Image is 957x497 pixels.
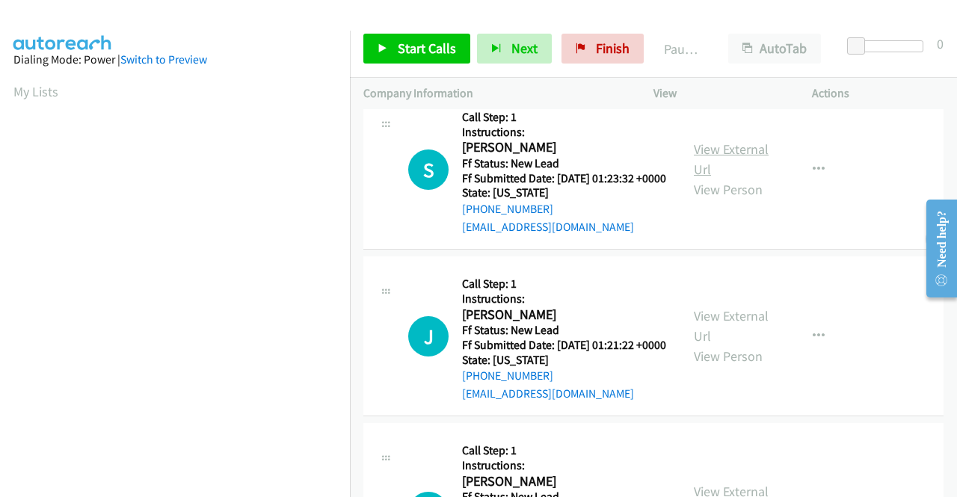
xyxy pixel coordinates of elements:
[664,39,701,59] p: Paused
[398,40,456,57] span: Start Calls
[812,84,944,102] p: Actions
[462,443,667,458] h5: Call Step: 1
[596,40,630,57] span: Finish
[462,110,666,125] h5: Call Step: 1
[13,83,58,100] a: My Lists
[462,156,666,171] h5: Ff Status: New Lead
[694,141,769,178] a: View External Url
[462,139,662,156] h2: [PERSON_NAME]
[477,34,552,64] button: Next
[462,338,666,353] h5: Ff Submitted Date: [DATE] 01:21:22 +0000
[561,34,644,64] a: Finish
[120,52,207,67] a: Switch to Preview
[462,171,666,186] h5: Ff Submitted Date: [DATE] 01:23:32 +0000
[462,220,634,234] a: [EMAIL_ADDRESS][DOMAIN_NAME]
[462,306,662,324] h2: [PERSON_NAME]
[728,34,821,64] button: AutoTab
[937,34,944,54] div: 0
[363,84,627,102] p: Company Information
[462,368,553,383] a: [PHONE_NUMBER]
[694,181,763,198] a: View Person
[462,458,667,473] h5: Instructions:
[462,386,634,401] a: [EMAIL_ADDRESS][DOMAIN_NAME]
[694,307,769,345] a: View External Url
[462,323,666,338] h5: Ff Status: New Lead
[694,348,763,365] a: View Person
[511,40,538,57] span: Next
[462,353,666,368] h5: State: [US_STATE]
[13,51,336,69] div: Dialing Mode: Power |
[462,291,666,306] h5: Instructions:
[408,316,449,356] div: The call is yet to be attempted
[914,189,957,308] iframe: Resource Center
[408,316,449,356] h1: J
[408,149,449,190] div: The call is yet to be attempted
[653,84,785,102] p: View
[462,473,662,490] h2: [PERSON_NAME]
[363,34,470,64] a: Start Calls
[462,185,666,200] h5: State: [US_STATE]
[855,40,923,52] div: Delay between calls (in seconds)
[462,277,666,291] h5: Call Step: 1
[408,149,449,190] h1: S
[462,125,666,140] h5: Instructions:
[462,202,553,216] a: [PHONE_NUMBER]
